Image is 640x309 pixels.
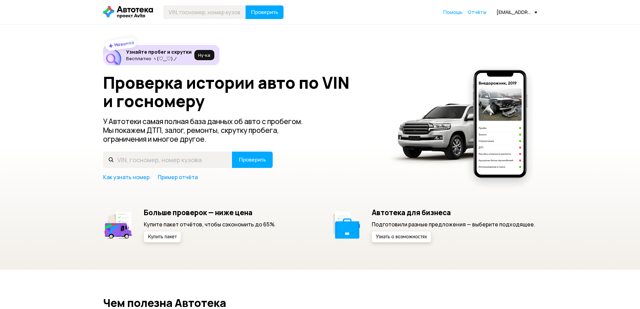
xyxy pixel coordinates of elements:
[372,231,431,242] button: Узнать о возможностях
[443,9,463,15] span: Помощь
[372,208,535,217] h5: Автотека для бизнеса
[144,221,276,228] p: Купите пакет отчётов, чтобы сэкономить до 65%.
[158,173,198,181] a: Пример отчёта
[239,157,266,162] span: Проверить
[163,5,246,19] input: VIN, госномер, номер кузова
[372,221,535,228] p: Подготовили разные предложения — выберите подходящее.
[198,52,210,58] span: Ну‑ка
[443,9,463,16] a: Помощь
[103,173,150,181] a: Как узнать номер
[103,152,232,168] input: VIN, госномер, номер кузова
[251,10,278,15] span: Проверить
[144,208,276,217] h5: Больше проверок — ниже цена
[103,73,379,110] h1: Проверка истории авто по VIN и госномеру
[376,235,427,239] span: Узнать о возможностях
[246,5,284,19] button: Проверить
[468,9,486,16] a: Отчёты
[144,231,181,242] button: Купить пакет
[232,152,273,168] button: Проверить
[103,117,314,143] p: У Автотеки самая полная база данных об авто с пробегом. Мы покажем ДТП, залог, ремонты, скрутку п...
[468,9,486,15] span: Отчёты
[103,297,537,309] h2: Чем полезна Автотека
[114,39,134,48] strong: Новинка
[126,49,192,55] h6: Узнайте пробег и скрутки
[126,56,192,61] p: Бесплатно ヽ(♡‿♡)ノ
[497,9,537,15] div: [EMAIL_ADDRESS][DOMAIN_NAME]
[148,235,177,239] span: Купить пакет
